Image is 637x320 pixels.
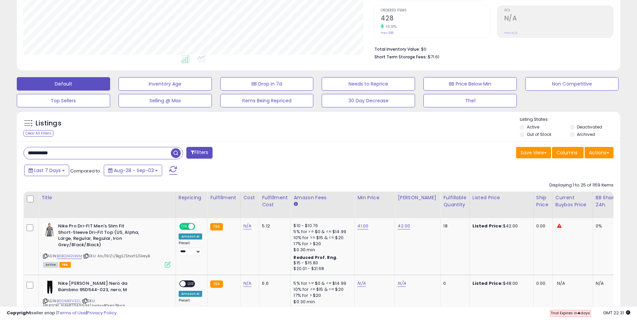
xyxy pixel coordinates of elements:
[179,241,202,256] div: Preset:
[472,194,531,201] div: Listed Price
[555,194,590,208] div: Current Buybox Price
[596,194,620,208] div: BB Share 24h.
[180,224,188,229] span: ON
[472,223,528,229] div: $42.00
[293,292,349,299] div: 17% for > $20
[504,9,613,12] span: ROI
[41,194,173,201] div: Title
[210,194,237,201] div: Fulfillment
[472,223,503,229] b: Listed Price:
[520,116,620,123] p: Listing States:
[443,280,464,286] div: 0
[398,223,410,229] a: 42.00
[293,201,298,207] small: Amazon Fees.
[374,46,420,52] b: Total Inventory Value:
[17,77,110,91] button: Default
[57,298,81,304] a: B0DMKFV3ZL
[556,149,578,156] span: Columns
[428,54,439,60] span: $71.61
[374,45,608,53] li: $0
[423,94,517,107] button: The1
[527,124,539,130] label: Active
[210,280,223,288] small: FBA
[551,310,590,316] span: Trial Expires in days
[17,94,110,107] button: Top Sellers
[293,260,349,266] div: $15 - $15.83
[293,241,349,247] div: 17% for > $20
[552,147,584,158] button: Columns
[87,310,117,316] a: Privacy Policy
[243,223,252,229] a: N/A
[443,194,466,208] div: Fulfillable Quantity
[398,280,406,287] a: N/A
[381,9,490,12] span: Ordered Items
[357,194,392,201] div: Min Price
[43,223,56,236] img: 413ZXImBT1L._SL40_.jpg
[293,266,349,272] div: $20.01 - $21.68
[504,31,517,35] small: Prev: N/A
[210,223,223,230] small: FBA
[57,310,86,316] a: Terms of Use
[57,253,82,259] a: B0BQ442HNM
[186,147,213,159] button: Filters
[119,94,212,107] button: Selling @ Max
[262,194,288,208] div: Fulfillment Cost
[398,194,438,201] div: [PERSON_NAME]
[262,280,285,286] div: 6.6
[119,77,212,91] button: Inventory Age
[43,262,58,268] span: All listings currently available for purchase on Amazon
[7,310,31,316] strong: Copyright
[585,147,613,158] button: Actions
[70,168,101,174] span: Compared to:
[293,223,349,229] div: $10 - $10.76
[596,280,618,286] div: N/A
[243,194,257,201] div: Cost
[43,223,171,267] div: ASIN:
[179,291,202,297] div: Amazon AI
[381,31,394,35] small: Prev: 388
[83,253,150,259] span: | SKU: Als/19.1/L/BigS/ShortS/GreyB
[114,167,154,174] span: Aug-28 - Sep-03
[536,280,547,286] div: 0.00
[322,77,415,91] button: Needs to Reprice
[293,194,352,201] div: Amazon Fees
[43,280,171,316] div: ASIN:
[104,165,162,176] button: Aug-28 - Sep-03
[186,281,196,287] span: OFF
[194,224,205,229] span: OFF
[527,131,551,137] label: Out of Stock
[220,94,314,107] button: Items Being Repriced
[423,77,517,91] button: BB Price Below Min
[322,94,415,107] button: 30 Day Decrease
[577,310,580,316] b: 4
[381,14,490,23] h2: 428
[472,280,503,286] b: Listed Price:
[384,24,397,29] small: 10.31%
[243,280,252,287] a: N/A
[603,310,630,316] span: 2025-09-11 22:31 GMT
[549,182,613,189] div: Displaying 1 to 25 of 1159 items
[34,167,61,174] span: Last 7 Days
[59,262,71,268] span: FBA
[24,130,53,137] div: Clear All Filters
[557,280,565,286] span: N/A
[7,310,117,316] div: seller snap | |
[443,223,464,229] div: 18
[577,131,595,137] label: Archived
[293,247,349,253] div: $0.30 min
[374,54,427,60] b: Short Term Storage Fees:
[536,194,550,208] div: Ship Price
[179,233,202,239] div: Amazon AI
[179,194,204,201] div: Repricing
[179,298,202,313] div: Preset:
[357,280,365,287] a: N/A
[525,77,619,91] button: Non Competitive
[596,223,618,229] div: 0%
[293,235,349,241] div: 10% for >= $15 & <= $20
[36,119,61,128] h5: Listings
[472,280,528,286] div: $48.00
[293,280,349,286] div: 5% for >= $0 & <= $14.99
[43,298,126,308] span: | SKU: [PERSON_NAME]/14.99/M/JordanBGold/Black
[293,229,349,235] div: 5% for >= $0 & <= $14.99
[577,124,602,130] label: Deactivated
